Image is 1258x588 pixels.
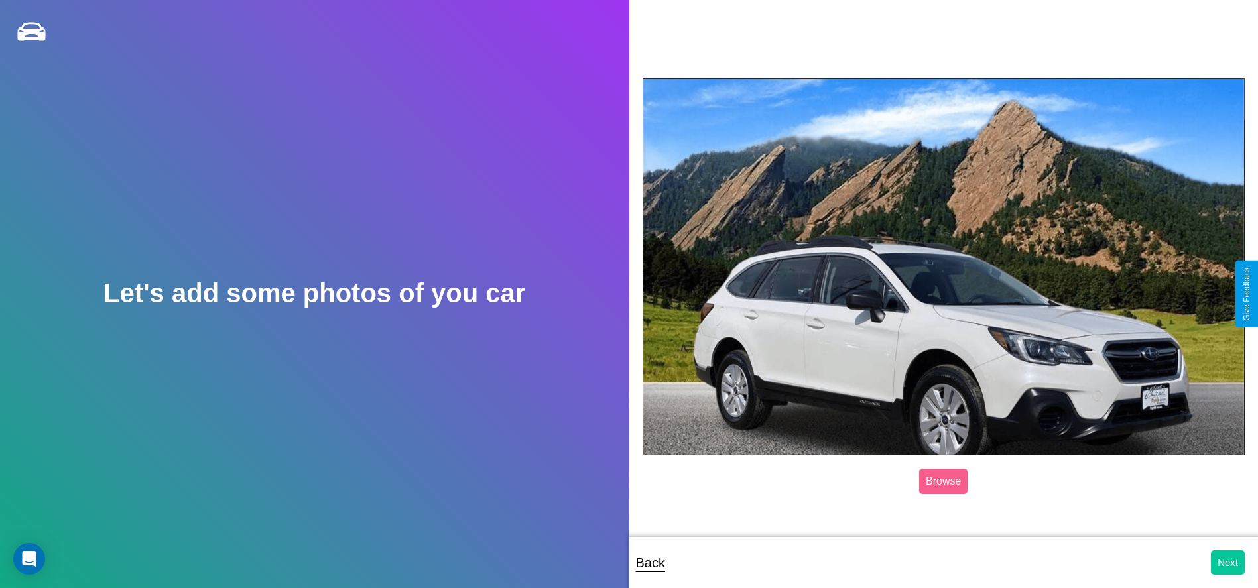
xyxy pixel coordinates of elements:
button: Next [1211,550,1245,575]
h2: Let's add some photos of you car [103,278,525,308]
p: Back [636,551,665,575]
div: Give Feedback [1242,267,1251,321]
div: Open Intercom Messenger [13,543,45,575]
label: Browse [919,469,968,494]
img: posted [643,78,1245,455]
